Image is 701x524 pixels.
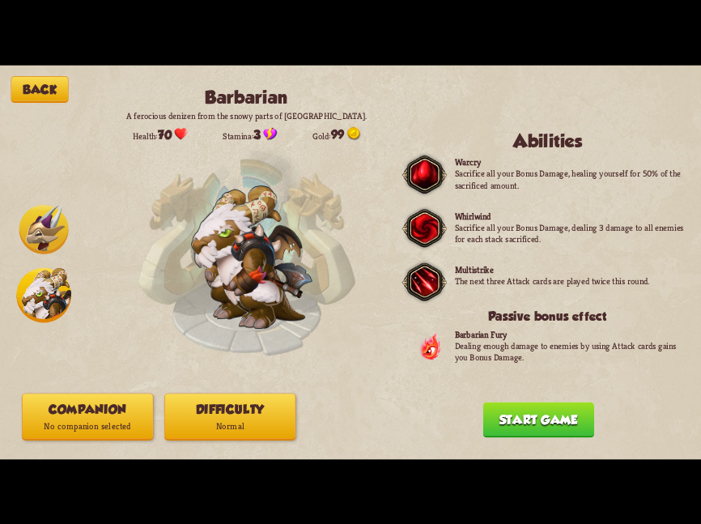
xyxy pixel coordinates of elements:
[19,204,69,253] img: Chevalier_Dragon_Icon.png
[455,210,685,221] p: Whirlwind
[133,126,188,141] div: Health:
[312,126,360,141] div: Gold:
[455,264,650,275] p: Multistrike
[174,126,187,139] img: Heart.png
[419,331,442,361] img: DragonFury.png
[253,127,261,142] span: 3
[455,275,650,287] p: The next three Attack cards are played twice this round.
[115,87,378,107] h2: Barbarian
[455,156,685,168] p: Warcry
[455,221,685,244] p: Sacrifice all your Bonus Damage, dealing 3 damage to all enemies for each stack sacrificed.
[23,418,153,436] p: No companion selected
[223,126,277,141] div: Stamina:
[402,258,447,305] img: Dark_Frame.png
[331,127,344,142] span: 99
[347,126,360,139] img: Gold.png
[455,328,685,339] p: Barbarian Fury
[455,340,685,363] p: Dealing enough damage to enemies by using Attack cards gains you Bonus Damage.
[16,267,71,322] img: Barbarian_Dragon_Icon.png
[483,402,594,437] button: Start game
[165,418,295,436] p: Normal
[410,309,684,323] h3: Passive bonus effect
[11,75,69,102] button: Back
[115,109,378,121] p: A ferocious denizen from the snowy parts of [GEOGRAPHIC_DATA].
[410,130,684,151] h2: Abilities
[402,205,447,251] img: Dark_Frame.png
[137,142,356,361] img: Enchantment_Altar.png
[191,185,312,329] img: Barbarian_Dragon.png
[158,127,172,142] span: 70
[402,151,447,198] img: Dark_Frame.png
[263,126,277,139] img: Stamina_Icon.png
[22,393,153,440] button: CompanionNo companion selected
[192,186,312,328] img: Barbarian_Dragon.png
[455,168,685,190] p: Sacrifice all your Bonus Damage, healing yourself for 50% of the sacrificed amount.
[164,393,295,440] button: DifficultyNormal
